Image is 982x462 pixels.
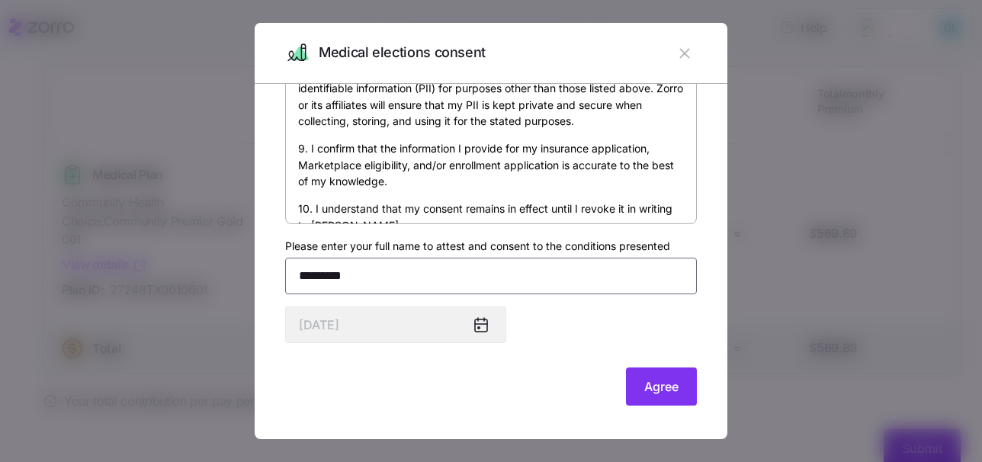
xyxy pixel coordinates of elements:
[626,367,697,406] button: Agree
[319,42,486,64] span: Medical elections consent
[298,201,684,233] p: 10. I understand that my consent remains in effect until I revoke it in writing to [PERSON_NAME].
[285,306,506,343] input: MM/DD/YYYY
[644,377,679,396] span: Agree
[298,140,684,190] p: 9. I confirm that the information I provide for my insurance application, Marketplace eligibility...
[298,63,684,130] p: 8. I understand that Zorro or its affiliates will not use or share my personally identifiable inf...
[285,238,670,255] label: Please enter your full name to attest and consent to the conditions presented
